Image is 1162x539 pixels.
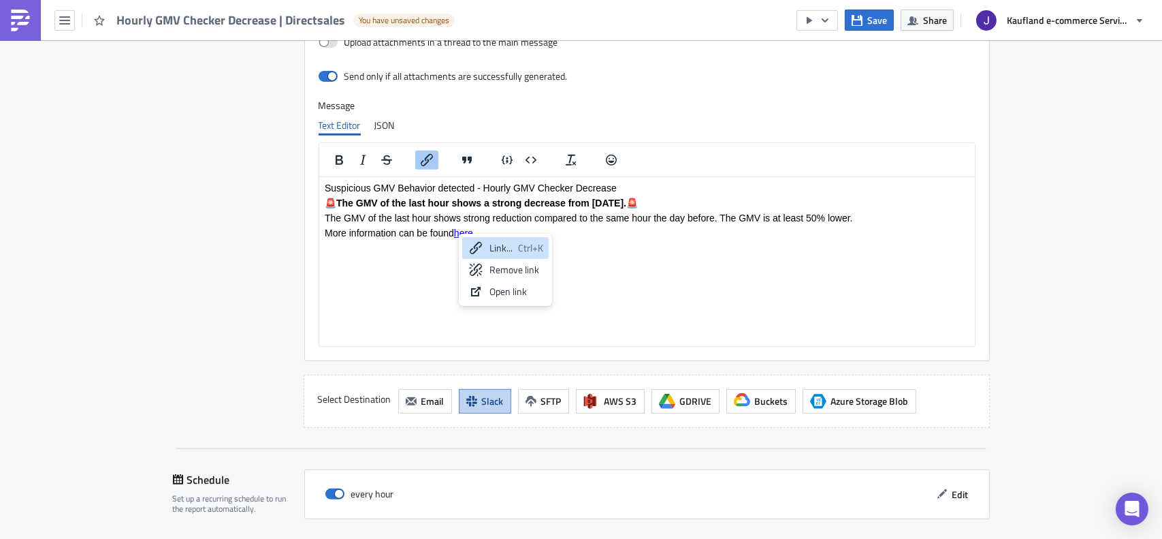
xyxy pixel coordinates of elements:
button: Insert/edit link [415,151,438,170]
button: Insert code line [496,151,519,170]
div: Text Editor [319,115,361,136]
button: Blockquote [455,151,479,170]
div: Ctrl+K [518,240,543,256]
label: Select Destination [318,389,391,410]
span: Kaufland e-commerce Services GmbH & Co. KG [1007,13,1129,27]
button: Insert code block [519,151,543,170]
span: Share [923,13,947,27]
span: Buckets [755,394,788,408]
button: Azure Storage BlobAzure Storage Blob [803,389,916,414]
div: Set up a recurring schedule to run the report automatically. [173,493,295,514]
button: Email [398,389,452,414]
img: PushMetrics [10,10,31,31]
span: AWS S3 [604,394,637,408]
div: JSON [374,115,395,136]
span: Edit [952,487,969,502]
button: Emojis [600,151,623,170]
span: GDRIVE [680,394,712,408]
button: Slack [459,389,511,414]
span: Slack [482,394,504,408]
button: Strikethrough [375,151,398,170]
button: Bold [327,151,351,170]
div: Remove link [489,262,543,278]
span: Hourly GMV Checker Decrease | Directsales [116,12,346,28]
button: Buckets [726,389,796,414]
button: Share [901,10,954,31]
div: Open Intercom Messenger [1116,493,1148,525]
button: Kaufland e-commerce Services GmbH & Co. KG [968,5,1152,35]
div: every hour [325,484,394,504]
button: SFTP [518,389,569,414]
div: Remove link [462,259,549,281]
span: You have unsaved changes [359,15,449,26]
label: Upload attachments in a thread to the main message [319,36,558,48]
span: Save [867,13,887,27]
button: Save [845,10,894,31]
span: SFTP [541,394,562,408]
span: Azure Storage Blob [810,393,826,410]
button: Edit [930,484,975,505]
div: Link... [489,240,513,256]
button: Italic [351,151,374,170]
button: Clear formatting [560,151,583,170]
span: Email [421,394,445,408]
div: Open link [489,283,543,300]
div: Send only if all attachments are successfully generated. [344,70,568,82]
div: Schedule [173,469,304,490]
button: GDRIVE [651,389,720,414]
div: Open link [462,281,549,303]
div: Link... [462,237,549,259]
label: Message [319,99,975,112]
iframe: Rich Text Area [319,177,975,346]
span: Azure Storage Blob [831,394,909,408]
button: AWS S3 [576,389,645,414]
img: Avatar [975,9,998,32]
